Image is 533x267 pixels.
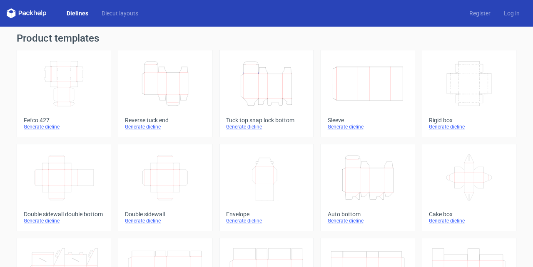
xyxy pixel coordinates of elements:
[125,211,205,218] div: Double sidewall
[328,211,408,218] div: Auto bottom
[125,124,205,130] div: Generate dieline
[24,211,104,218] div: Double sidewall double bottom
[422,144,516,231] a: Cake boxGenerate dieline
[321,50,415,137] a: SleeveGenerate dieline
[328,117,408,124] div: Sleeve
[226,218,306,224] div: Generate dieline
[95,9,145,17] a: Diecut layouts
[60,9,95,17] a: Dielines
[118,50,212,137] a: Reverse tuck endGenerate dieline
[226,211,306,218] div: Envelope
[463,9,497,17] a: Register
[17,50,111,137] a: Fefco 427Generate dieline
[24,117,104,124] div: Fefco 427
[328,218,408,224] div: Generate dieline
[17,33,516,43] h1: Product templates
[17,144,111,231] a: Double sidewall double bottomGenerate dieline
[125,117,205,124] div: Reverse tuck end
[219,50,314,137] a: Tuck top snap lock bottomGenerate dieline
[429,218,509,224] div: Generate dieline
[24,124,104,130] div: Generate dieline
[321,144,415,231] a: Auto bottomGenerate dieline
[226,117,306,124] div: Tuck top snap lock bottom
[125,218,205,224] div: Generate dieline
[24,218,104,224] div: Generate dieline
[118,144,212,231] a: Double sidewallGenerate dieline
[422,50,516,137] a: Rigid boxGenerate dieline
[226,124,306,130] div: Generate dieline
[497,9,526,17] a: Log in
[429,211,509,218] div: Cake box
[219,144,314,231] a: EnvelopeGenerate dieline
[429,124,509,130] div: Generate dieline
[328,124,408,130] div: Generate dieline
[429,117,509,124] div: Rigid box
